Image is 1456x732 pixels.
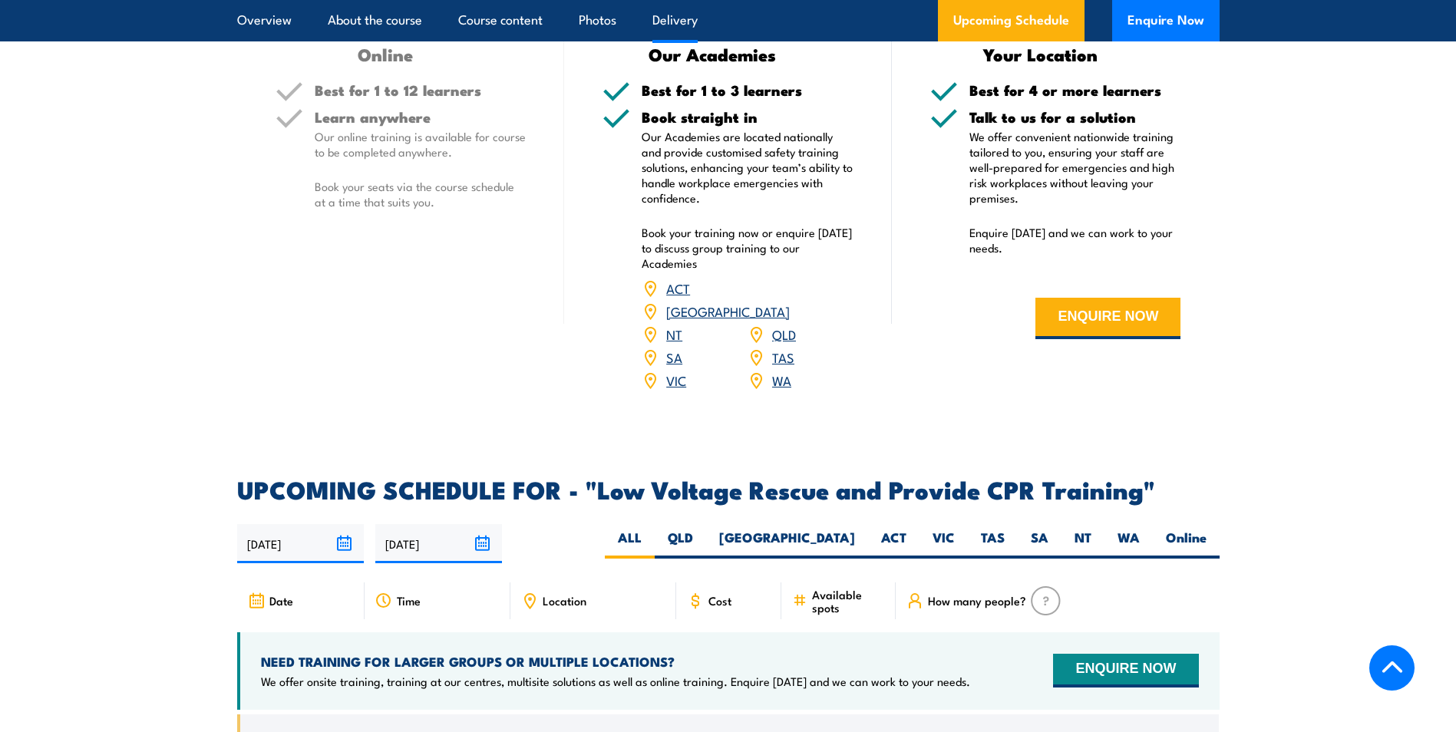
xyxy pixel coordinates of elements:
span: Date [269,594,293,607]
label: VIC [919,529,968,559]
p: Book your seats via the course schedule at a time that suits you. [315,179,527,209]
label: ALL [605,529,655,559]
a: TAS [772,348,794,366]
span: Cost [708,594,731,607]
input: From date [237,524,364,563]
h5: Book straight in [642,110,853,124]
h4: NEED TRAINING FOR LARGER GROUPS OR MULTIPLE LOCATIONS? [261,653,970,670]
input: To date [375,524,502,563]
p: We offer onsite training, training at our centres, multisite solutions as well as online training... [261,674,970,689]
span: Available spots [812,588,885,614]
h5: Learn anywhere [315,110,527,124]
a: SA [666,348,682,366]
label: Online [1153,529,1220,559]
label: TAS [968,529,1018,559]
label: NT [1061,529,1104,559]
label: WA [1104,529,1153,559]
a: VIC [666,371,686,389]
label: ACT [868,529,919,559]
a: ACT [666,279,690,297]
h5: Best for 4 or more learners [969,83,1181,97]
p: Our online training is available for course to be completed anywhere. [315,129,527,160]
p: Book your training now or enquire [DATE] to discuss group training to our Academies [642,225,853,271]
a: WA [772,371,791,389]
button: ENQUIRE NOW [1053,654,1198,687]
h3: Our Academies [603,45,823,63]
p: Enquire [DATE] and we can work to your needs. [969,225,1181,256]
h5: Best for 1 to 3 learners [642,83,853,97]
a: QLD [772,325,796,343]
h3: Your Location [930,45,1151,63]
label: SA [1018,529,1061,559]
span: How many people? [928,594,1026,607]
h2: UPCOMING SCHEDULE FOR - "Low Voltage Rescue and Provide CPR Training" [237,478,1220,500]
span: Location [543,594,586,607]
label: QLD [655,529,706,559]
h3: Online [276,45,496,63]
h5: Best for 1 to 12 learners [315,83,527,97]
span: Time [397,594,421,607]
a: NT [666,325,682,343]
p: Our Academies are located nationally and provide customised safety training solutions, enhancing ... [642,129,853,206]
button: ENQUIRE NOW [1035,298,1180,339]
a: [GEOGRAPHIC_DATA] [666,302,790,320]
h5: Talk to us for a solution [969,110,1181,124]
p: We offer convenient nationwide training tailored to you, ensuring your staff are well-prepared fo... [969,129,1181,206]
label: [GEOGRAPHIC_DATA] [706,529,868,559]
